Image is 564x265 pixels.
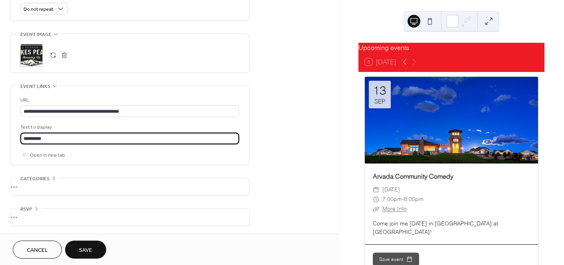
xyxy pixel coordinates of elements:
div: ​ [373,185,379,195]
span: Save [79,246,92,255]
span: - [402,195,404,204]
a: More Info [382,205,407,212]
div: Text to display [20,123,237,132]
div: ••• [10,209,249,225]
span: Cancel [27,246,48,255]
span: Event links [20,82,50,91]
span: [DATE] [382,185,400,195]
div: ; [20,44,43,66]
div: Sep [374,98,385,104]
div: ​ [373,195,379,204]
span: Do not repeat [24,5,53,14]
div: Upcoming events [358,43,544,52]
span: RSVP [20,205,32,213]
div: ​ [373,204,379,214]
a: Arvada Community Comedy [373,172,453,180]
span: Open in new tab [30,151,65,159]
div: Come join me [DATE] in [GEOGRAPHIC_DATA] at [GEOGRAPHIC_DATA]! [365,219,538,236]
button: Save [65,241,106,259]
div: ••• [10,178,249,195]
div: 13 [373,85,386,97]
span: Event image [20,30,51,39]
span: Categories [20,175,49,183]
div: URL [20,96,237,104]
span: 7:00pm [382,195,402,204]
button: Cancel [13,241,62,259]
span: 8:00pm [404,195,423,204]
